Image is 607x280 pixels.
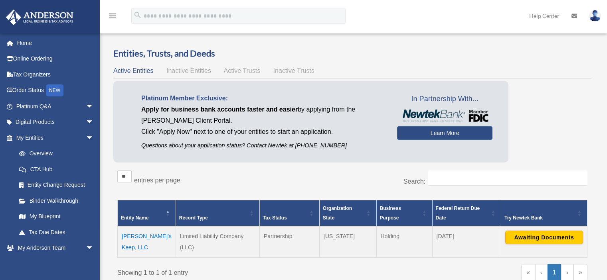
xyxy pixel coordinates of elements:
[376,226,432,257] td: Holding
[224,67,261,74] span: Active Trusts
[179,215,208,221] span: Record Type
[501,200,587,226] th: Try Newtek Bank : Activate to sort
[176,226,259,257] td: Limited Liability Company (LLC)
[117,264,346,278] div: Showing 1 to 1 of 1 entry
[432,200,501,226] th: Federal Return Due Date: Activate to sort
[86,98,102,115] span: arrow_drop_down
[504,213,575,223] div: Try Newtek Bank
[113,47,591,60] h3: Entities, Trusts, and Deeds
[6,114,106,130] a: Digital Productsarrow_drop_down
[436,206,480,221] span: Federal Return Due Date
[6,67,106,82] a: Tax Organizers
[118,226,176,257] td: [PERSON_NAME]'s Keep, LLC
[6,51,106,67] a: Online Ordering
[141,93,385,104] p: Platinum Member Exclusive:
[432,226,501,257] td: [DATE]
[141,104,385,126] p: by applying from the [PERSON_NAME] Client Portal.
[11,161,102,177] a: CTA Hub
[6,35,106,51] a: Home
[6,98,106,114] a: Platinum Q&Aarrow_drop_down
[403,178,425,185] label: Search:
[141,141,385,151] p: Questions about your application status? Contact Newtek at [PHONE_NUMBER]
[11,224,102,240] a: Tax Due Dates
[118,200,176,226] th: Entity Name: Activate to invert sorting
[113,67,153,74] span: Active Entities
[108,11,117,21] i: menu
[505,231,583,244] button: Awaiting Documents
[121,215,148,221] span: Entity Name
[259,200,319,226] th: Tax Status: Activate to sort
[259,226,319,257] td: Partnership
[86,130,102,146] span: arrow_drop_down
[11,209,102,225] a: My Blueprint
[323,206,352,221] span: Organization State
[86,114,102,131] span: arrow_drop_down
[319,226,376,257] td: [US_STATE]
[380,206,401,221] span: Business Purpose
[86,240,102,257] span: arrow_drop_down
[6,130,102,146] a: My Entitiesarrow_drop_down
[589,10,601,22] img: User Pic
[263,215,287,221] span: Tax Status
[11,146,98,162] a: Overview
[108,14,117,21] a: menu
[6,240,106,256] a: My Anderson Teamarrow_drop_down
[141,106,298,113] span: Apply for business bank accounts faster and easier
[46,84,63,96] div: NEW
[11,177,102,193] a: Entity Change Request
[141,126,385,137] p: Click "Apply Now" next to one of your entities to start an application.
[11,193,102,209] a: Binder Walkthrough
[166,67,211,74] span: Inactive Entities
[6,82,106,99] a: Order StatusNEW
[133,11,142,20] i: search
[273,67,314,74] span: Inactive Trusts
[4,10,76,25] img: Anderson Advisors Platinum Portal
[397,93,492,106] span: In Partnership With...
[376,200,432,226] th: Business Purpose: Activate to sort
[401,110,488,122] img: NewtekBankLogoSM.png
[176,200,259,226] th: Record Type: Activate to sort
[319,200,376,226] th: Organization State: Activate to sort
[134,177,180,184] label: entries per page
[397,126,492,140] a: Learn More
